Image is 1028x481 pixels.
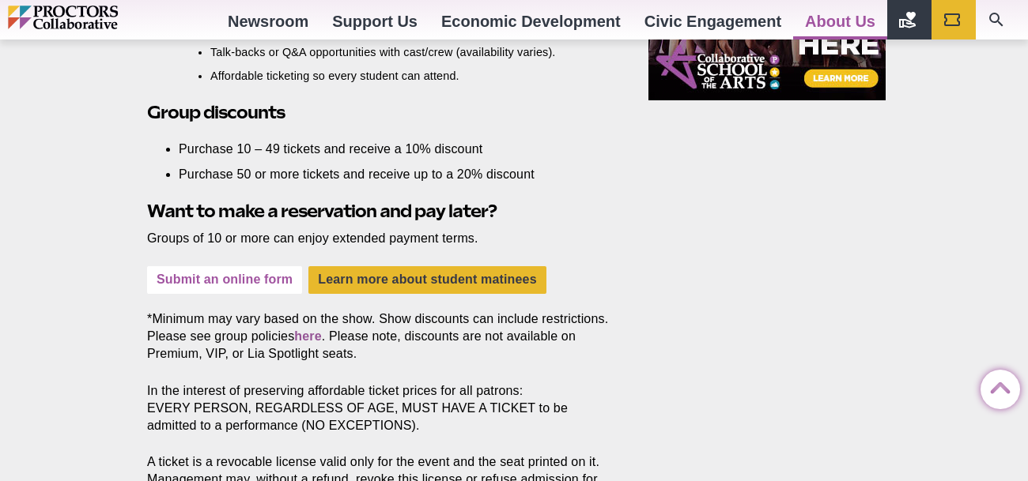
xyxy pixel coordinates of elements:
strong: Group discounts [147,102,285,122]
li: Affordable ticketing so every student can attend. [210,69,565,85]
li: Purchase 10 – 49 tickets and receive a 10% discount [179,141,588,158]
a: here [294,329,321,343]
a: Back to Top [981,370,1012,402]
a: Learn more about student matinees [308,266,546,294]
p: *Minimum may vary based on the show. Show discounts can include restrictions. Please see group po... [147,310,612,363]
a: Submit an online form [147,266,302,294]
li: Purchase 50 or more tickets and receive up to a 20% discount [179,166,588,183]
li: Talk-backs or Q&A opportunities with cast/crew (availability varies). [210,45,565,61]
strong: Want to make a reservation and pay later? [147,201,497,221]
p: Groups of 10 or more can enjoy extended payment terms. [147,230,612,247]
p: In the interest of preserving affordable ticket prices for all patrons: EVERY PERSON, REGARDLESS ... [147,382,612,434]
img: Proctors logo [8,6,186,29]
